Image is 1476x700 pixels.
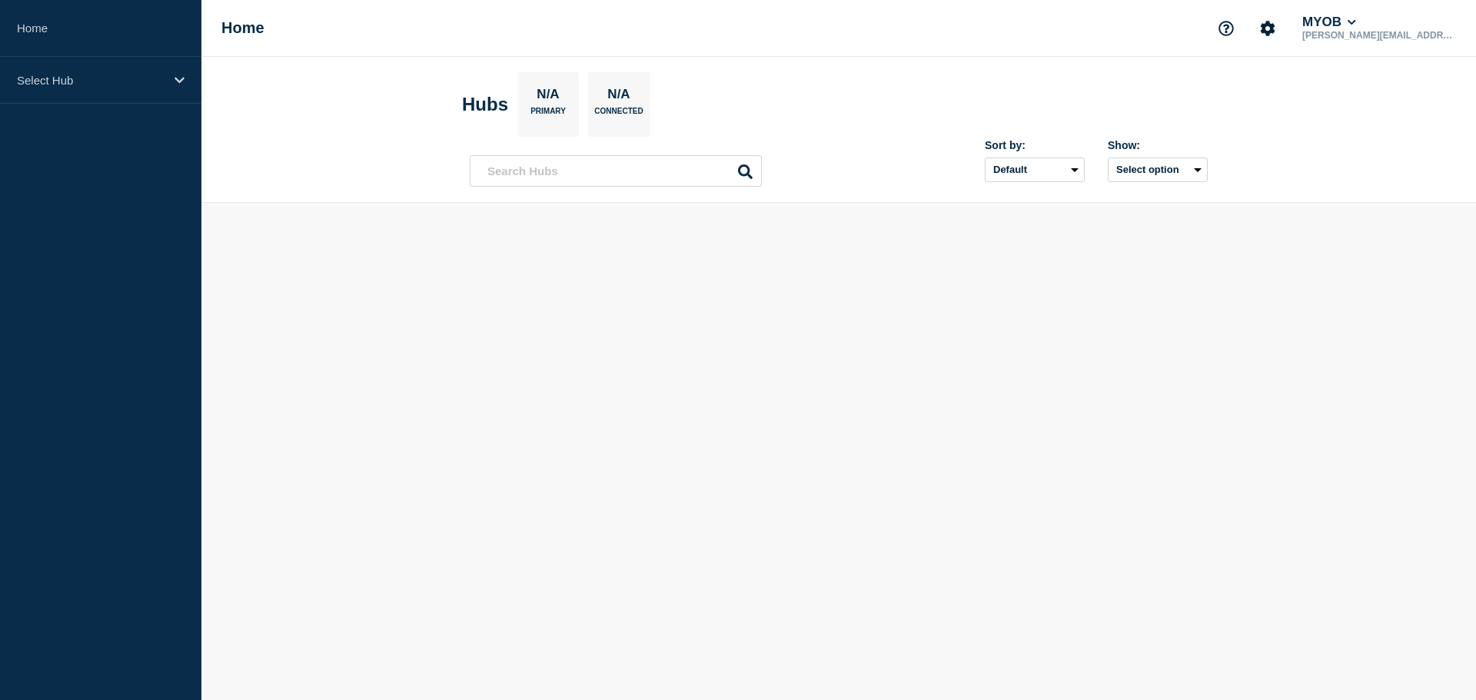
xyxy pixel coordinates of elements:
p: N/A [531,87,565,107]
button: MYOB [1299,15,1359,30]
select: Sort by [985,158,1085,182]
button: Select option [1108,158,1208,182]
button: Account settings [1252,12,1284,45]
h2: Hubs [462,94,508,115]
p: [PERSON_NAME][EMAIL_ADDRESS][PERSON_NAME][DOMAIN_NAME] [1299,30,1459,41]
p: Select Hub [17,74,165,87]
p: Primary [530,107,566,123]
div: Show: [1108,139,1208,151]
button: Support [1210,12,1242,45]
p: Connected [594,107,643,123]
div: Sort by: [985,139,1085,151]
input: Search Hubs [470,155,762,187]
h1: Home [221,19,264,37]
p: N/A [602,87,636,107]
